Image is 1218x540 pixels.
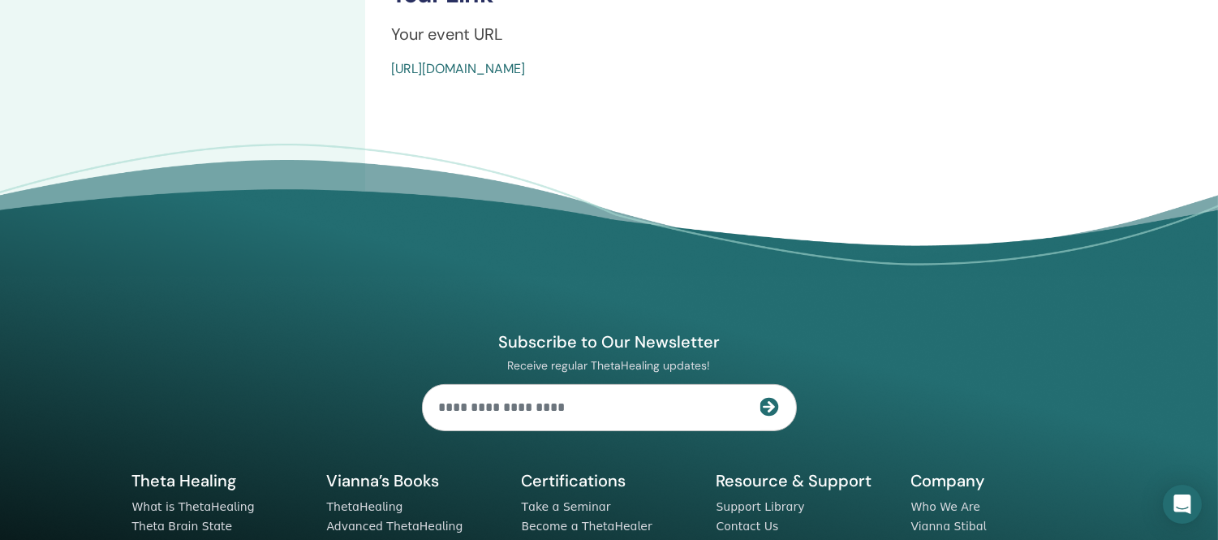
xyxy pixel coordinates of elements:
a: Support Library [717,500,805,513]
a: Advanced ThetaHealing [327,520,463,533]
h4: Subscribe to Our Newsletter [422,331,797,352]
p: Your event URL [391,22,1151,46]
a: Contact Us [717,520,779,533]
a: Vianna Stibal [911,520,987,533]
div: Open Intercom Messenger [1163,485,1202,524]
h5: Certifications [522,470,697,491]
a: ThetaHealing [327,500,403,513]
a: Who We Are [911,500,980,513]
h5: Company [911,470,1087,491]
h5: Vianna’s Books [327,470,502,491]
a: [URL][DOMAIN_NAME] [391,60,525,77]
p: Receive regular ThetaHealing updates! [422,358,797,373]
h5: Resource & Support [717,470,892,491]
h5: Theta Healing [132,470,308,491]
a: Theta Brain State [132,520,233,533]
a: Take a Seminar [522,500,611,513]
a: What is ThetaHealing [132,500,255,513]
a: Become a ThetaHealer [522,520,652,533]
